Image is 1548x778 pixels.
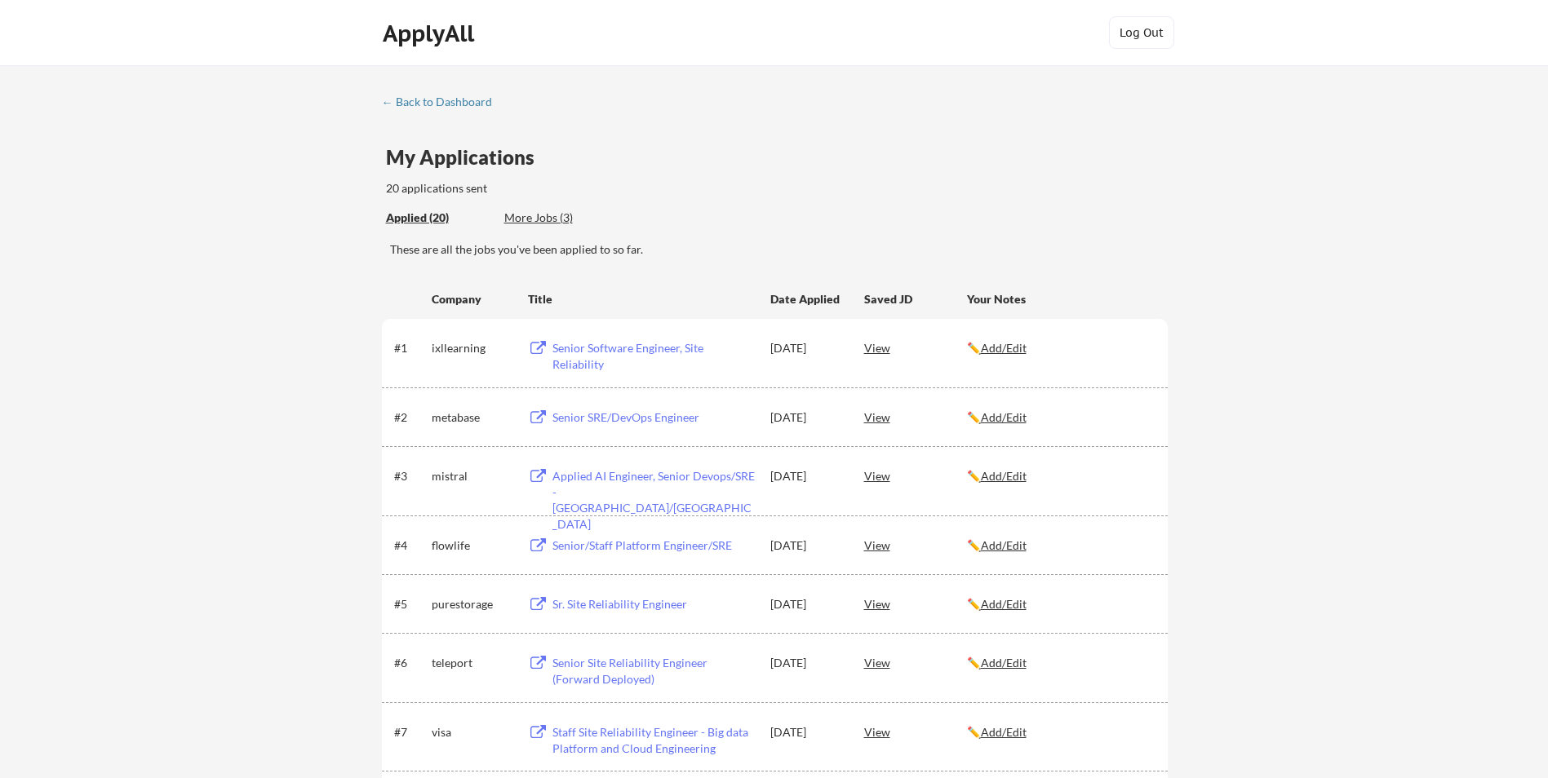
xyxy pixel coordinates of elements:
div: Date Applied [770,291,842,307]
div: Senior/Staff Platform Engineer/SRE [552,537,755,554]
div: ✏️ [967,409,1153,426]
div: More Jobs (3) [504,210,624,226]
div: View [864,402,967,431]
div: 20 applications sent [386,180,702,197]
div: [DATE] [770,724,842,740]
div: View [864,530,967,559]
u: Add/Edit [981,538,1027,552]
div: Senior Software Engineer, Site Reliability [552,340,755,372]
div: purestorage [432,596,513,612]
div: Saved JD [864,284,967,313]
div: Sr. Site Reliability Engineer [552,596,755,612]
div: [DATE] [770,596,842,612]
u: Add/Edit [981,341,1027,355]
div: metabase [432,409,513,426]
div: View [864,461,967,490]
div: flowlife [432,537,513,554]
div: Senior SRE/DevOps Engineer [552,409,755,426]
div: These are all the jobs you've been applied to so far. [390,241,1168,258]
div: View [864,589,967,618]
div: ← Back to Dashboard [382,96,504,108]
div: teleport [432,655,513,671]
div: View [864,717,967,746]
div: View [864,648,967,677]
div: ✏️ [967,596,1153,612]
div: Applied (20) [386,210,492,226]
u: Add/Edit [981,410,1027,424]
div: #6 [394,655,426,671]
div: mistral [432,468,513,484]
div: ✏️ [967,468,1153,484]
div: Your Notes [967,291,1153,307]
div: #7 [394,724,426,740]
div: ApplyAll [383,20,479,47]
div: My Applications [386,148,548,167]
div: Applied AI Engineer, Senior Devops/SRE - [GEOGRAPHIC_DATA]/[GEOGRAPHIC_DATA] [552,468,755,532]
div: Senior Site Reliability Engineer (Forward Deployed) [552,655,755,687]
div: ✏️ [967,724,1153,740]
div: #2 [394,409,426,426]
div: Staff Site Reliability Engineer - Big data Platform and Cloud Engineering [552,724,755,756]
u: Add/Edit [981,469,1027,483]
div: [DATE] [770,468,842,484]
u: Add/Edit [981,597,1027,611]
div: #3 [394,468,426,484]
div: Title [528,291,755,307]
div: These are all the jobs you've been applied to so far. [386,210,492,227]
div: [DATE] [770,409,842,426]
a: ← Back to Dashboard [382,95,504,112]
div: Company [432,291,513,307]
div: visa [432,724,513,740]
div: View [864,333,967,362]
div: #4 [394,537,426,554]
div: [DATE] [770,340,842,356]
u: Add/Edit [981,656,1027,670]
div: ixllearning [432,340,513,356]
div: [DATE] [770,655,842,671]
div: #1 [394,340,426,356]
div: [DATE] [770,537,842,554]
button: Log Out [1109,16,1174,49]
div: #5 [394,596,426,612]
div: ✏️ [967,655,1153,671]
div: ✏️ [967,537,1153,554]
div: ✏️ [967,340,1153,356]
u: Add/Edit [981,725,1027,739]
div: These are job applications we think you'd be a good fit for, but couldn't apply you to automatica... [504,210,624,227]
